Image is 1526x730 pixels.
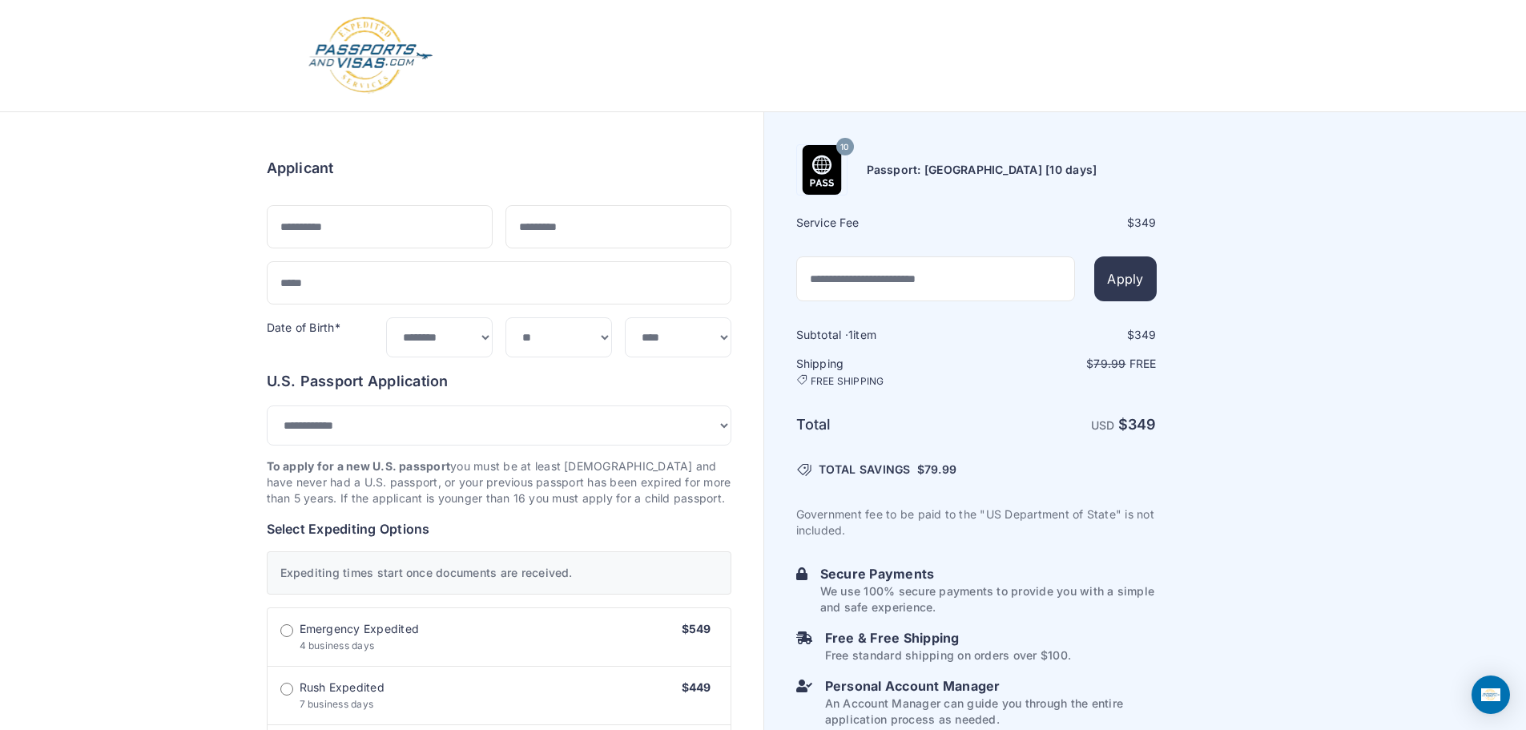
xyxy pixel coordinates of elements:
p: An Account Manager can guide you through the entire application process as needed. [825,696,1157,728]
span: $449 [682,680,711,694]
p: We use 100% secure payments to provide you with a simple and safe experience. [820,583,1157,615]
h6: Secure Payments [820,564,1157,583]
span: $549 [682,622,711,635]
img: Product Name [797,145,847,195]
span: $ [917,462,956,478]
h6: Shipping [796,356,975,388]
span: 349 [1134,328,1157,341]
div: Expediting times start once documents are received. [267,551,731,595]
span: 349 [1134,216,1157,229]
h6: Total [796,413,975,436]
h6: Applicant [267,157,334,179]
span: 79.99 [924,462,956,476]
span: 4 business days [300,639,375,651]
div: $ [978,215,1157,231]
span: Rush Expedited [300,680,385,696]
span: USD [1091,418,1115,432]
p: Government fee to be paid to the "US Department of State" is not included. [796,506,1157,538]
strong: To apply for a new U.S. passport [267,459,451,473]
span: 349 [1128,416,1157,433]
span: FREE SHIPPING [811,375,884,388]
span: 1 [848,328,853,341]
p: Free standard shipping on orders over $100. [825,647,1071,663]
span: 79.99 [1093,357,1125,370]
div: Open Intercom Messenger [1472,676,1510,714]
img: Logo [307,16,434,95]
h6: Passport: [GEOGRAPHIC_DATA] [10 days] [867,162,1097,178]
button: Apply [1094,256,1156,301]
div: $ [978,327,1157,343]
h6: U.S. Passport Application [267,370,731,393]
strong: $ [1118,416,1157,433]
span: Free [1129,357,1157,370]
h6: Service Fee [796,215,975,231]
p: you must be at least [DEMOGRAPHIC_DATA] and have never had a U.S. passport, or your previous pass... [267,458,731,506]
span: TOTAL SAVINGS [819,462,911,478]
h6: Select Expediting Options [267,519,731,538]
h6: Personal Account Manager [825,676,1157,696]
span: 7 business days [300,698,374,710]
h6: Free & Free Shipping [825,628,1071,647]
span: 10 [840,137,848,158]
label: Date of Birth* [267,321,340,334]
span: Emergency Expedited [300,621,420,637]
h6: Subtotal · item [796,327,975,343]
p: $ [978,356,1157,372]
